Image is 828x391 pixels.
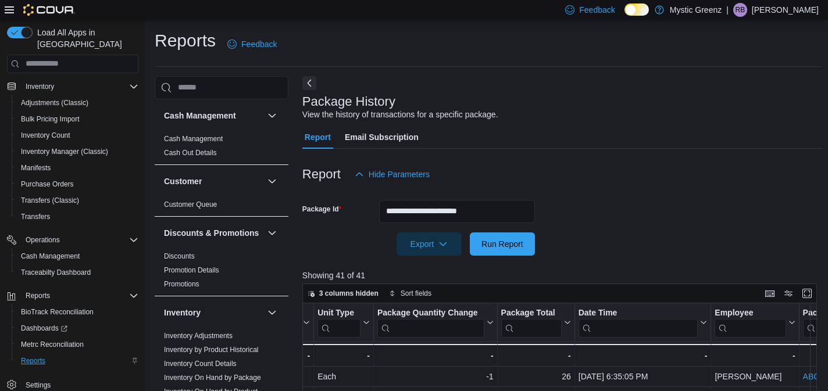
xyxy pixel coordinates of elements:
h1: Reports [155,29,216,52]
span: Adjustments (Classic) [21,98,88,107]
div: - [317,349,370,363]
span: Inventory Count [16,128,138,142]
span: Inventory [21,80,138,94]
button: Customer [265,174,279,188]
div: 26 [501,370,571,383]
span: Feedback [241,38,277,50]
button: Unit Type [317,307,370,337]
div: [PERSON_NAME] [715,370,795,383]
a: Transfers [16,210,55,224]
div: Each [317,370,370,383]
div: - [377,349,494,363]
span: Operations [26,235,60,245]
button: Inventory [2,78,143,95]
span: RB [736,3,745,17]
span: Operations [21,233,138,247]
span: Transfers [21,212,50,221]
button: Cash Management [164,110,263,121]
a: Purchase Orders [16,177,78,191]
span: Promotions [164,279,199,289]
span: Traceabilty Dashboard [21,268,91,277]
span: Dashboards [16,321,138,335]
button: Sort fields [384,286,436,300]
button: Date Time [579,307,708,337]
a: Feedback [223,33,281,56]
a: Reports [16,354,50,368]
a: Inventory Count Details [164,360,237,368]
p: [PERSON_NAME] [752,3,819,17]
div: Customer: [PERSON_NAME] [163,370,310,383]
a: Dashboards [12,320,143,336]
span: Metrc Reconciliation [16,338,138,351]
div: Ryland BeDell [733,3,747,17]
div: - [163,349,310,363]
div: Cash Management [155,132,288,164]
button: BioTrack Reconciliation [12,304,143,320]
span: Inventory Adjustments [164,331,233,340]
span: Traceabilty Dashboard [16,266,138,279]
button: Export [397,232,462,256]
a: Customer Queue [164,200,217,209]
a: Inventory On Hand by Package [164,374,261,382]
span: Bulk Pricing Import [16,112,138,126]
span: Load All Apps in [GEOGRAPHIC_DATA] [33,27,138,50]
a: Cash Management [16,249,84,263]
button: Traceabilty Dashboard [12,264,143,281]
button: Discounts & Promotions [265,226,279,240]
span: Transfers (Classic) [21,196,79,205]
div: Package Quantity Change [377,307,484,337]
a: Inventory Manager (Classic) [16,145,113,159]
span: Purchase Orders [21,180,74,189]
img: Cova [23,4,75,16]
span: Export [404,232,455,256]
div: - [501,349,570,363]
span: Metrc Reconciliation [21,340,84,349]
h3: Report [302,167,341,181]
div: Date Time [579,307,698,318]
a: Inventory Adjustments [164,332,233,340]
button: Enter fullscreen [800,286,814,300]
span: Run Report [481,238,523,250]
span: BioTrack Reconciliation [21,307,94,317]
button: Operations [2,232,143,248]
span: Reports [26,291,50,300]
span: Transfers [16,210,138,224]
h3: Cash Management [164,110,236,121]
a: Inventory by Product Historical [164,346,259,354]
span: Cash Management [21,252,80,261]
button: Metrc Reconciliation [12,336,143,353]
span: Inventory Count [21,131,70,140]
span: Settings [26,381,51,390]
span: Adjustments (Classic) [16,96,138,110]
button: 3 columns hidden [303,286,383,300]
div: Package Total [501,307,561,318]
span: Purchase Orders [16,177,138,191]
span: Feedback [579,4,615,16]
span: Reports [21,289,138,303]
div: Employee [715,307,786,318]
span: Inventory Count Details [164,359,237,368]
button: Adjustments (Classic) [12,95,143,111]
a: Inventory Count [16,128,75,142]
span: Cash Out Details [164,148,217,157]
a: Cash Out Details [164,149,217,157]
button: Hide Parameters [350,163,434,186]
span: Customer Queue [164,200,217,209]
a: Bulk Pricing Import [16,112,84,126]
div: Unit Type [317,307,361,318]
button: Next [302,76,316,90]
a: Promotions [164,280,199,288]
div: - [715,349,795,363]
span: Hide Parameters [369,168,430,180]
button: Bulk Pricing Import [12,111,143,127]
p: Mystic Greenz [670,3,722,17]
a: Traceabilty Dashboard [16,266,95,279]
button: Cash Management [12,248,143,264]
span: Dashboards [21,324,67,333]
span: Transfers (Classic) [16,193,138,207]
span: Reports [16,354,138,368]
h3: Package History [302,95,395,109]
a: Metrc Reconciliation [16,338,88,351]
div: Date Time [579,307,698,337]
